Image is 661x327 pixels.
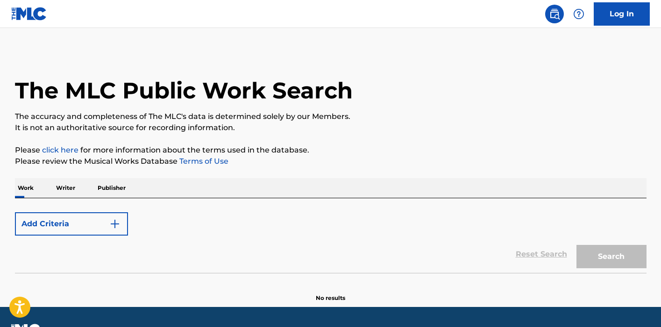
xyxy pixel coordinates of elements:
h1: The MLC Public Work Search [15,77,353,104]
img: help [573,8,584,20]
p: Publisher [95,178,128,198]
p: Writer [53,178,78,198]
a: Public Search [545,5,564,23]
p: Please for more information about the terms used in the database. [15,145,647,156]
p: It is not an authoritative source for recording information. [15,122,647,133]
img: 9d2ae6d4665cec9f34b9.svg [109,218,121,230]
img: search [549,8,560,20]
button: Add Criteria [15,212,128,236]
p: No results [316,283,345,302]
a: Log In [594,2,650,26]
a: click here [42,146,78,154]
p: Work [15,178,36,198]
a: Terms of Use [178,157,228,166]
img: MLC Logo [11,7,47,21]
form: Search Form [15,208,647,273]
div: Help [569,5,588,23]
p: The accuracy and completeness of The MLC's data is determined solely by our Members. [15,111,647,122]
p: Please review the Musical Works Database [15,156,647,167]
